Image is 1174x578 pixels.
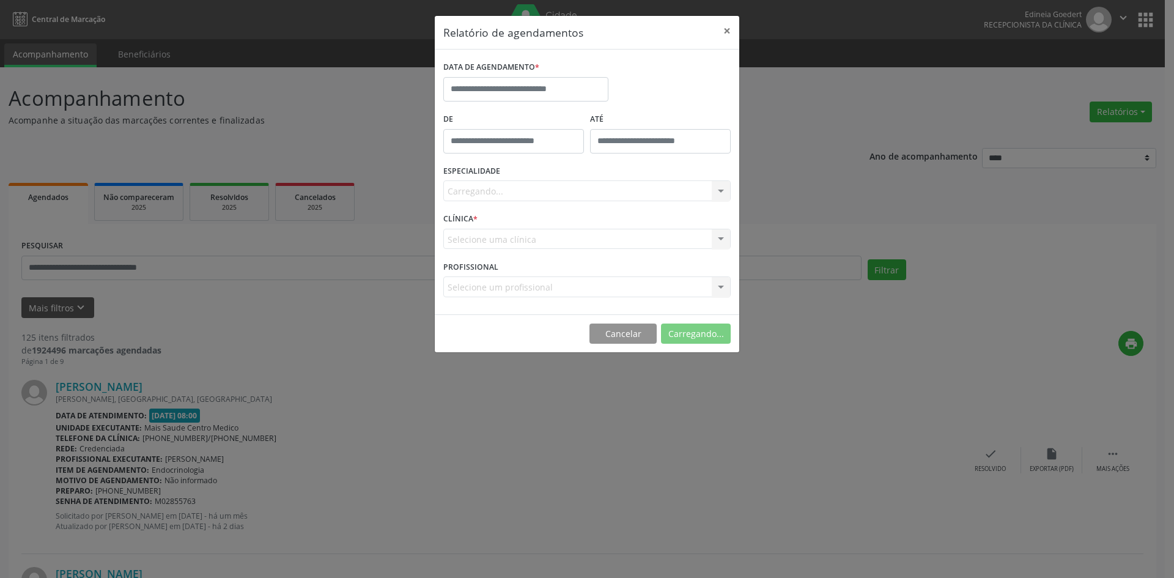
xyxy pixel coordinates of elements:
h5: Relatório de agendamentos [443,24,583,40]
label: PROFISSIONAL [443,258,498,276]
button: Cancelar [589,324,657,344]
label: De [443,110,584,129]
button: Close [715,16,739,46]
button: Carregando... [661,324,731,344]
label: CLÍNICA [443,210,478,229]
label: ATÉ [590,110,731,129]
label: DATA DE AGENDAMENTO [443,58,539,77]
label: ESPECIALIDADE [443,162,500,181]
